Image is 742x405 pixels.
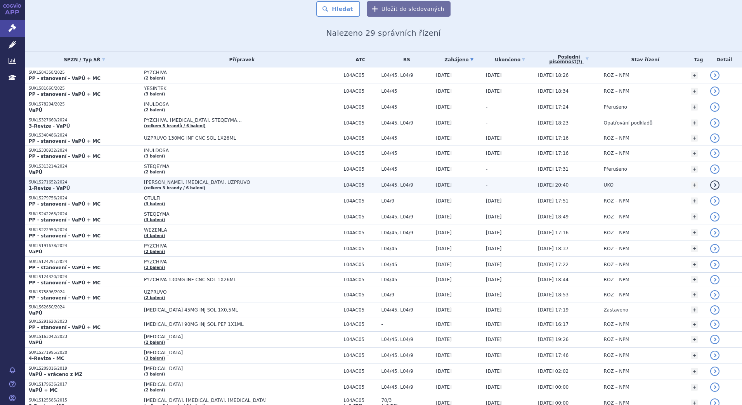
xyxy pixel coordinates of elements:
span: - [381,322,432,327]
span: L04AC05 [344,135,378,141]
span: ROZ – NPM [604,337,629,342]
span: [DATE] [486,151,502,156]
span: ROZ – NPM [604,369,629,374]
span: Přerušeno [604,104,627,110]
span: Zastaveno [604,307,628,313]
a: detail [710,228,719,237]
p: SUKLS191678/2024 [29,243,140,249]
a: SPZN / Typ SŘ [29,54,140,65]
span: L04/45, L04/9 [381,384,432,390]
span: [DATE] [436,337,452,342]
span: [DATE] 18:37 [538,246,569,251]
span: [DATE] [486,135,502,141]
a: + [691,104,698,111]
span: IMULDOSA [144,148,338,153]
span: [DATE] 20:40 [538,182,569,188]
strong: PP - stanovení - VaPÚ + MC [29,217,101,223]
span: L04AC05 [344,198,378,204]
strong: PP - stanovení - VaPÚ + MC [29,201,101,207]
span: L04/45 [381,246,432,251]
th: Detail [706,52,742,67]
span: [DATE] [436,73,452,78]
span: Přerušeno [604,166,627,172]
span: ROZ – NPM [604,384,629,390]
span: [DATE] 17:16 [538,135,569,141]
p: SUKLS163042/2023 [29,334,140,339]
a: detail [710,351,719,360]
button: Uložit do sledovaných [367,1,451,17]
span: [PERSON_NAME], [MEDICAL_DATA], UZPRUVO [144,180,338,185]
span: [MEDICAL_DATA] [144,382,338,387]
span: L04AC05 [344,104,378,110]
a: detail [710,335,719,344]
span: L04/45 [381,262,432,267]
span: ROZ – NPM [604,262,629,267]
a: + [691,261,698,268]
span: [DATE] [436,262,452,267]
strong: PP - stanovení - VaPÚ + MC [29,154,101,159]
span: [MEDICAL_DATA] [144,366,338,371]
span: L04/45, L04/9 [381,230,432,235]
span: [DATE] 19:26 [538,337,569,342]
span: Opatřování podkladů [604,120,653,126]
span: STEQEYMA [144,211,338,217]
span: [DATE] 18:23 [538,120,569,126]
strong: 3-Revize - VaPÚ [29,123,70,129]
span: L04AC05 [344,246,378,251]
span: ROZ – NPM [604,135,629,141]
p: SUKLS313214/2024 [29,164,140,169]
p: SUKLS271652/2024 [29,180,140,185]
a: detail [710,71,719,80]
span: [DATE] [486,262,502,267]
span: [DATE] 18:53 [538,292,569,298]
a: detail [710,118,719,128]
span: L04AC05 [344,73,378,78]
a: detail [710,305,719,315]
span: [DATE] [486,277,502,282]
a: (3 balení) [144,218,165,222]
span: L04AC05 [344,88,378,94]
strong: VaPÚ [29,249,42,254]
span: L04/45 [381,135,432,141]
span: [MEDICAL_DATA] 90MG INJ SOL PEP 1X1ML [144,322,338,327]
a: + [691,229,698,236]
abbr: (?) [576,60,582,64]
span: [DATE] 16:17 [538,322,569,327]
span: UZPRUVO 130MG INF CNC SOL 1X26ML [144,135,338,141]
span: [DATE] 17:24 [538,104,569,110]
strong: VaPÚ [29,340,42,345]
a: (3 balení) [144,372,165,376]
span: [MEDICAL_DATA] [144,350,338,355]
span: UKO [604,182,614,188]
a: (2 balení) [144,249,165,254]
a: + [691,119,698,126]
span: ROZ – NPM [604,198,629,204]
span: ROZ – NPM [604,230,629,235]
a: detail [710,290,719,299]
span: STEQEYMA [144,164,338,169]
a: + [691,166,698,173]
strong: PP - stanovení - VaPÚ + MC [29,76,101,81]
th: Přípravek [140,52,340,67]
strong: PP - stanovení - VaPÚ + MC [29,325,101,330]
span: [DATE] [486,230,502,235]
strong: PP - stanovení - VaPÚ + MC [29,233,101,239]
span: PYZCHIVA [144,243,338,249]
span: [DATE] [486,322,502,327]
span: [DATE] 02:02 [538,369,569,374]
span: - [486,104,487,110]
p: SUKLS209016/2019 [29,366,140,371]
button: Hledat [316,1,360,17]
p: SUKLS291620/2023 [29,319,140,324]
p: SUKLS78294/2025 [29,102,140,107]
p: SUKLS338932/2024 [29,148,140,153]
span: PYZCHIVA 130MG INF CNC SOL 1X26ML [144,277,338,282]
span: L04AC05 [344,277,378,282]
span: L04AC05 [344,262,378,267]
span: Nalezeno 29 správních řízení [326,28,440,38]
span: [DATE] [436,120,452,126]
a: detail [710,260,719,269]
span: PYZCHIVA [144,70,338,75]
span: L04/9 [381,292,432,298]
span: [MEDICAL_DATA], [MEDICAL_DATA], [MEDICAL_DATA] [144,398,338,403]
